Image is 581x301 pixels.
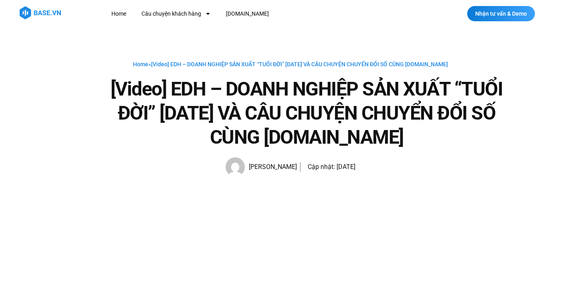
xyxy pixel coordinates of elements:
a: Home [133,61,148,67]
span: Nhận tư vấn & Demo [475,11,527,16]
span: [Video] EDH – DOANH NGHIỆP SẢN XUẤT “TUỔI ĐỜI” [DATE] VÀ CÂU CHUYỆN CHUYỂN ĐỔI SỐ CÙNG [DOMAIN_NAME] [151,61,448,67]
a: Picture of Hạnh Hoàng [PERSON_NAME] [226,157,297,177]
a: Nhận tư vấn & Demo [467,6,535,21]
a: [DOMAIN_NAME] [220,6,275,21]
time: [DATE] [337,163,355,171]
h1: [Video] EDH – DOANH NGHIỆP SẢN XUẤT “TUỔI ĐỜI” [DATE] VÀ CÂU CHUYỆN CHUYỂN ĐỔI SỐ CÙNG [DOMAIN_NAME] [98,77,515,149]
span: Cập nhật: [308,163,335,171]
span: » [133,61,448,67]
span: [PERSON_NAME] [245,161,297,173]
a: Home [105,6,132,21]
a: Câu chuyện khách hàng [135,6,217,21]
img: Picture of Hạnh Hoàng [226,157,245,177]
nav: Menu [105,6,415,21]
